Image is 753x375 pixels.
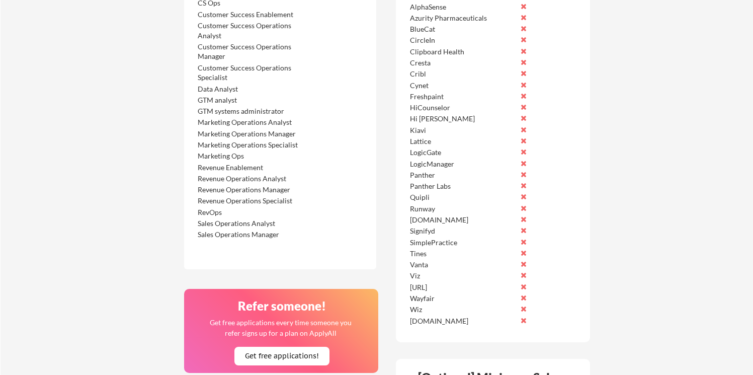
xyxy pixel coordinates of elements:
div: Get free applications every time someone you refer signs up for a plan on ApplyAll [209,317,352,338]
div: Signifyd [410,226,516,236]
div: Sales Operations Manager [198,230,304,240]
div: Cribl [410,69,516,79]
div: Vanta [410,260,516,270]
div: Tines [410,249,516,259]
div: Quipli [410,192,516,202]
div: Marketing Operations Specialist [198,140,304,150]
div: Viz [410,271,516,281]
div: Azurity Pharmaceuticals [410,13,516,23]
div: Cynet [410,81,516,91]
div: Hi [PERSON_NAME] [410,114,516,124]
div: Sales Operations Analyst [198,218,304,229]
div: [URL] [410,282,516,292]
div: LogicGate [410,147,516,158]
div: Marketing Ops [198,151,304,161]
div: [DOMAIN_NAME] [410,316,516,326]
div: GTM analyst [198,95,304,105]
div: Lattice [410,136,516,146]
div: Revenue Operations Specialist [198,196,304,206]
div: AlphaSense [410,2,516,12]
div: Wayfair [410,293,516,304]
div: Data Analyst [198,84,304,94]
div: Panther [410,170,516,180]
div: Customer Success Operations Analyst [198,21,304,40]
div: Clipboard Health [410,47,516,57]
div: Cresta [410,58,516,68]
div: Runway [410,204,516,214]
div: Customer Success Operations Specialist [198,63,304,83]
div: Marketing Operations Analyst [198,117,304,127]
div: Revenue Operations Analyst [198,174,304,184]
div: Freshpaint [410,92,516,102]
div: [DOMAIN_NAME] [410,215,516,225]
div: Revenue Operations Manager [198,185,304,195]
div: Revenue Enablement [198,163,304,173]
div: RevOps [198,207,304,217]
div: Customer Success Operations Manager [198,42,304,61]
button: Get free applications! [234,347,329,365]
div: HiCounselor [410,103,516,113]
div: Kiavi [410,125,516,135]
div: Wiz [410,305,516,315]
div: SimplePractice [410,238,516,248]
div: Refer someone! [188,300,375,312]
div: Customer Success Enablement [198,10,304,20]
div: LogicManager [410,159,516,169]
div: Marketing Operations Manager [198,129,304,139]
div: BlueCat [410,24,516,34]
div: Panther Labs [410,181,516,191]
div: GTM systems administrator [198,106,304,116]
div: CircleIn [410,35,516,45]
